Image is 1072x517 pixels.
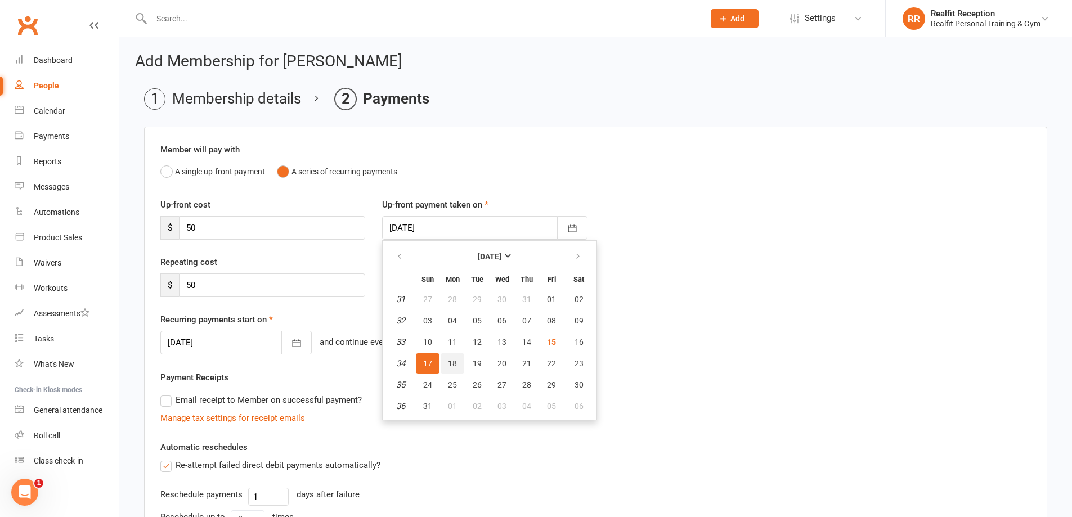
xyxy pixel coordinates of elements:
[465,332,489,352] button: 12
[522,295,531,304] span: 31
[15,326,119,352] a: Tasks
[34,406,102,415] div: General attendance
[160,198,210,212] label: Up-front cost
[490,375,514,395] button: 27
[423,295,432,304] span: 27
[34,106,65,115] div: Calendar
[473,402,482,411] span: 02
[15,276,119,301] a: Workouts
[540,311,563,331] button: 08
[396,401,405,411] em: 36
[396,316,405,326] em: 32
[564,332,593,352] button: 16
[465,311,489,331] button: 05
[575,380,584,389] span: 30
[497,359,506,368] span: 20
[441,332,464,352] button: 11
[490,353,514,374] button: 20
[160,488,243,501] div: Reschedule payments
[730,14,744,23] span: Add
[160,216,179,240] span: $
[448,402,457,411] span: 01
[396,380,405,390] em: 35
[547,295,556,304] span: 01
[564,353,593,374] button: 23
[15,98,119,124] a: Calendar
[515,311,539,331] button: 07
[575,295,584,304] span: 02
[15,225,119,250] a: Product Sales
[515,396,539,416] button: 04
[540,332,563,352] button: 15
[711,9,759,28] button: Add
[471,275,483,284] small: Tuesday
[34,233,82,242] div: Product Sales
[396,294,405,304] em: 31
[15,448,119,474] a: Class kiosk mode
[15,174,119,200] a: Messages
[34,81,59,90] div: People
[495,275,509,284] small: Wednesday
[548,275,556,284] small: Friday
[522,359,531,368] span: 21
[515,289,539,309] button: 31
[160,161,265,182] button: A single up-front payment
[931,19,1040,29] div: Realfit Personal Training & Gym
[473,295,482,304] span: 29
[497,316,506,325] span: 06
[34,258,61,267] div: Waivers
[148,11,696,26] input: Search...
[515,332,539,352] button: 14
[805,6,836,31] span: Settings
[522,338,531,347] span: 14
[15,149,119,174] a: Reports
[34,479,43,488] span: 1
[515,375,539,395] button: 28
[34,208,79,217] div: Automations
[15,352,119,377] a: What's New
[547,402,556,411] span: 05
[448,295,457,304] span: 28
[34,56,73,65] div: Dashboard
[396,337,405,347] em: 33
[564,396,593,416] button: 06
[465,353,489,374] button: 19
[160,273,179,297] span: $
[473,359,482,368] span: 19
[11,479,38,506] iframe: Intercom live chat
[160,143,240,156] label: Member will pay with
[547,338,556,347] span: 15
[446,275,460,284] small: Monday
[490,396,514,416] button: 03
[15,200,119,225] a: Automations
[441,375,464,395] button: 25
[441,396,464,416] button: 01
[903,7,925,30] div: RR
[540,396,563,416] button: 05
[15,48,119,73] a: Dashboard
[34,284,68,293] div: Workouts
[34,132,69,141] div: Payments
[448,359,457,368] span: 18
[547,380,556,389] span: 29
[522,380,531,389] span: 28
[497,402,506,411] span: 03
[14,11,42,39] a: Clubworx
[423,316,432,325] span: 03
[15,301,119,326] a: Assessments
[575,316,584,325] span: 09
[416,332,439,352] button: 10
[473,316,482,325] span: 05
[423,380,432,389] span: 24
[423,402,432,411] span: 31
[15,124,119,149] a: Payments
[160,440,248,454] label: Automatic reschedules
[931,8,1040,19] div: Realfit Reception
[564,289,593,309] button: 02
[575,359,584,368] span: 23
[497,380,506,389] span: 27
[160,255,217,269] label: Repeating cost
[423,359,432,368] span: 17
[34,157,61,166] div: Reports
[540,289,563,309] button: 01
